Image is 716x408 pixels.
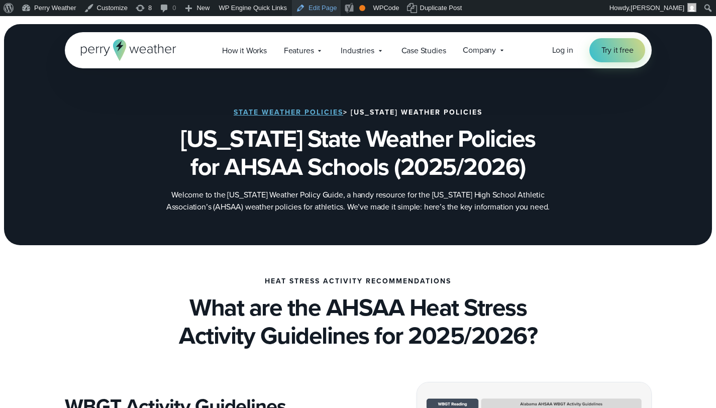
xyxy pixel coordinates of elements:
[234,107,343,118] a: State Weather Policies
[222,45,267,57] span: How it Works
[115,125,601,181] h1: [US_STATE] State Weather Policies for AHSAA Schools (2025/2026)
[589,38,646,62] a: Try it free
[463,44,496,56] span: Company
[265,277,451,285] h4: Heat Stress Activity Recommendations
[359,5,365,11] div: OK
[552,44,573,56] a: Log in
[341,45,374,57] span: Industries
[284,45,314,57] span: Features
[631,4,684,12] span: [PERSON_NAME]
[393,40,455,61] a: Case Studies
[601,44,634,56] span: Try it free
[157,189,559,213] p: Welcome to the [US_STATE] Weather Policy Guide, a handy resource for the [US_STATE] High School A...
[234,109,482,117] h3: > [US_STATE] Weather Policies
[214,40,275,61] a: How it Works
[65,293,652,350] h2: What are the AHSAA Heat Stress Activity Guidelines for 2025/2026?
[401,45,446,57] span: Case Studies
